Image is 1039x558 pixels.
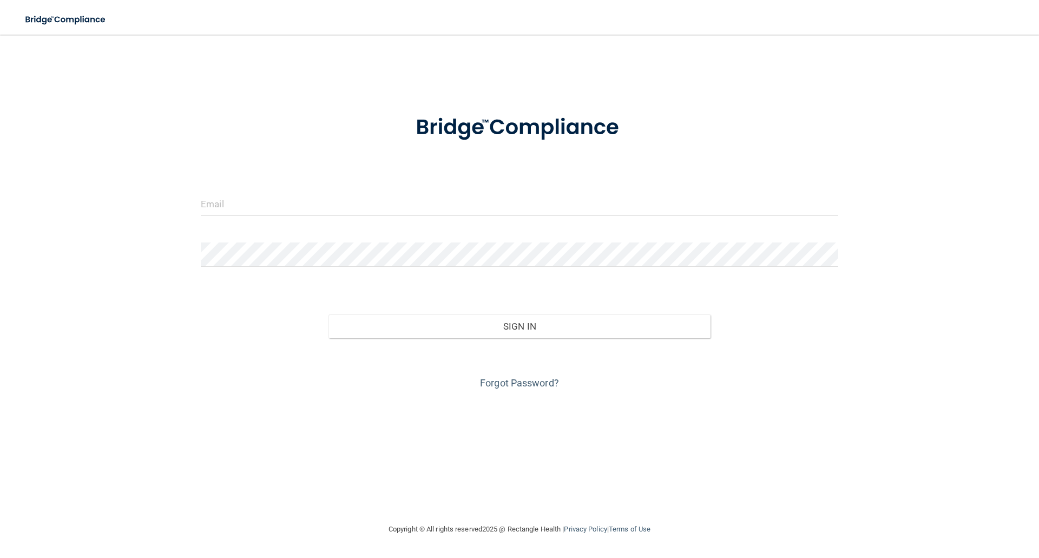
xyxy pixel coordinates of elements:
a: Forgot Password? [480,377,559,389]
img: bridge_compliance_login_screen.278c3ca4.svg [393,100,646,156]
a: Privacy Policy [564,525,607,533]
input: Email [201,192,838,216]
a: Terms of Use [609,525,650,533]
div: Copyright © All rights reserved 2025 @ Rectangle Health | | [322,512,717,547]
img: bridge_compliance_login_screen.278c3ca4.svg [16,9,116,31]
button: Sign In [328,314,711,338]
